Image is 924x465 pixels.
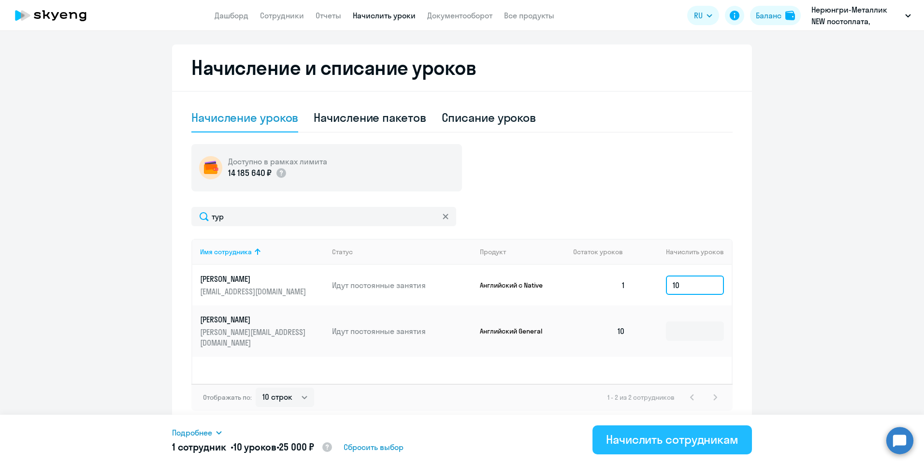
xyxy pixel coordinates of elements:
button: Нерюнгри-Металлик NEW постоплата, НОРДГОЛД МЕНЕДЖМЕНТ, ООО [807,4,916,27]
p: Английский General [480,327,552,335]
a: Начислить уроки [353,11,416,20]
p: [PERSON_NAME] [200,274,308,284]
div: Продукт [480,247,506,256]
span: Остаток уроков [573,247,623,256]
h5: 1 сотрудник • • [172,440,333,455]
span: 25 000 ₽ [279,441,314,453]
td: 1 [565,265,633,305]
span: Подробнее [172,427,212,438]
input: Поиск по имени, email, продукту или статусу [191,207,456,226]
p: Идут постоянные занятия [332,326,472,336]
td: 10 [565,305,633,357]
p: Нерюнгри-Металлик NEW постоплата, НОРДГОЛД МЕНЕДЖМЕНТ, ООО [811,4,901,27]
a: [PERSON_NAME][PERSON_NAME][EMAIL_ADDRESS][DOMAIN_NAME] [200,314,324,348]
th: Начислить уроков [633,239,732,265]
div: Начислить сотрудникам [606,432,738,447]
div: Остаток уроков [573,247,633,256]
button: RU [687,6,719,25]
button: Начислить сотрудникам [592,425,752,454]
div: Имя сотрудника [200,247,324,256]
p: Идут постоянные занятия [332,280,472,291]
a: Все продукты [504,11,554,20]
a: Дашборд [215,11,248,20]
p: [EMAIL_ADDRESS][DOMAIN_NAME] [200,286,308,297]
a: Документооборот [427,11,492,20]
span: RU [694,10,703,21]
img: wallet-circle.png [199,156,222,179]
button: Балансbalance [750,6,801,25]
a: [PERSON_NAME][EMAIL_ADDRESS][DOMAIN_NAME] [200,274,324,297]
span: 10 уроков [233,441,276,453]
div: Статус [332,247,353,256]
p: [PERSON_NAME][EMAIL_ADDRESS][DOMAIN_NAME] [200,327,308,348]
div: Баланс [756,10,781,21]
span: Отображать по: [203,393,252,402]
a: Сотрудники [260,11,304,20]
div: Начисление пакетов [314,110,426,125]
div: Имя сотрудника [200,247,252,256]
p: 14 185 640 ₽ [228,167,272,179]
div: Статус [332,247,472,256]
div: Продукт [480,247,566,256]
div: Начисление уроков [191,110,298,125]
img: balance [785,11,795,20]
span: 1 - 2 из 2 сотрудников [607,393,675,402]
p: [PERSON_NAME] [200,314,308,325]
h5: Доступно в рамках лимита [228,156,327,167]
p: Английский с Native [480,281,552,290]
div: Списание уроков [442,110,536,125]
h2: Начисление и списание уроков [191,56,733,79]
a: Отчеты [316,11,341,20]
span: Сбросить выбор [344,441,404,453]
